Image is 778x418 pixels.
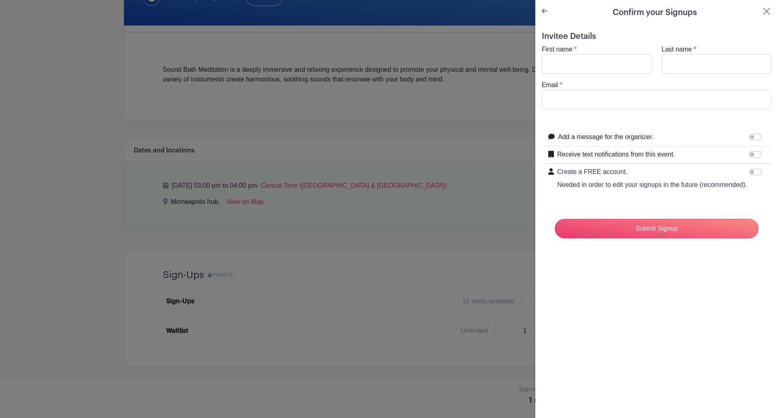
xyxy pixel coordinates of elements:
p: Create a FREE account. [557,167,747,177]
h5: Confirm your Signups [613,6,697,19]
label: Receive text notifications from this event. [557,150,675,159]
label: Email [542,80,558,90]
label: First name [542,45,573,54]
label: Last name [662,45,692,54]
input: Submit Signup [555,219,759,238]
h5: Invitee Details [542,32,772,41]
button: Close [762,6,772,16]
p: Needed in order to edit your signups in the future (recommended). [557,180,747,190]
label: Add a message for the organizer. [558,132,654,142]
